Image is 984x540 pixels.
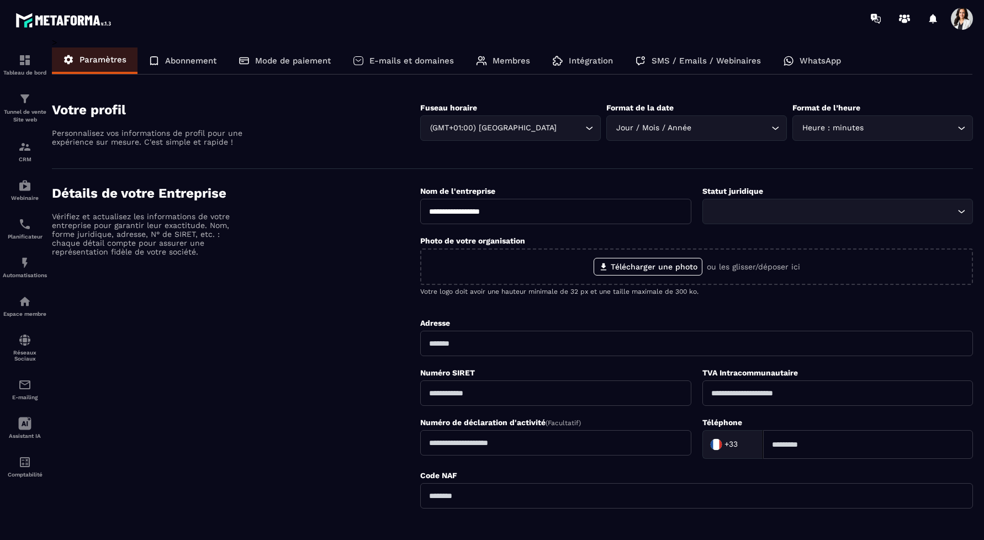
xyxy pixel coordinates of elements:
[3,350,47,362] p: Réseaux Sociaux
[3,195,47,201] p: Webinaire
[3,370,47,409] a: emailemailE-mailing
[255,56,331,66] p: Mode de paiement
[52,129,245,146] p: Personnalisez vos informations de profil pour une expérience sur mesure. C'est simple et rapide !
[18,218,31,231] img: scheduler
[420,115,601,141] div: Search for option
[15,10,115,30] img: logo
[546,419,581,427] span: (Facultatif)
[3,209,47,248] a: schedulerschedulerPlanificateur
[18,92,31,105] img: formation
[3,409,47,447] a: Assistant IA
[606,103,674,112] label: Format de la date
[493,56,530,66] p: Membres
[694,122,769,134] input: Search for option
[369,56,454,66] p: E-mails et domaines
[420,288,973,295] p: Votre logo doit avoir une hauteur minimale de 32 px et une taille maximale de 300 ko.
[594,258,702,276] label: Télécharger une photo
[710,205,955,218] input: Search for option
[18,333,31,347] img: social-network
[800,56,841,66] p: WhatsApp
[80,55,126,65] p: Paramètres
[3,70,47,76] p: Tableau de bord
[3,156,47,162] p: CRM
[3,325,47,370] a: social-networksocial-networkRéseaux Sociaux
[702,368,798,377] label: TVA Intracommunautaire
[3,287,47,325] a: automationsautomationsEspace membre
[792,115,973,141] div: Search for option
[724,439,738,450] span: +33
[705,433,727,456] img: Country Flag
[420,319,450,327] label: Adresse
[3,394,47,400] p: E-mailing
[18,295,31,308] img: automations
[800,122,866,134] span: Heure : minutes
[559,122,583,134] input: Search for option
[420,103,477,112] label: Fuseau horaire
[3,311,47,317] p: Espace membre
[420,236,525,245] label: Photo de votre organisation
[18,54,31,67] img: formation
[3,248,47,287] a: automationsautomationsAutomatisations
[569,56,613,66] p: Intégration
[52,186,420,201] h4: Détails de votre Entreprise
[18,378,31,391] img: email
[3,433,47,439] p: Assistant IA
[420,368,475,377] label: Numéro SIRET
[52,102,420,118] h4: Votre profil
[702,187,763,195] label: Statut juridique
[613,122,694,134] span: Jour / Mois / Année
[18,256,31,269] img: automations
[3,472,47,478] p: Comptabilité
[3,108,47,124] p: Tunnel de vente Site web
[18,179,31,192] img: automations
[3,84,47,132] a: formationformationTunnel de vente Site web
[866,122,955,134] input: Search for option
[420,187,495,195] label: Nom de l'entreprise
[792,103,860,112] label: Format de l’heure
[3,132,47,171] a: formationformationCRM
[3,272,47,278] p: Automatisations
[740,436,752,453] input: Search for option
[702,430,763,459] div: Search for option
[420,471,457,480] label: Code NAF
[52,212,245,256] p: Vérifiez et actualisez les informations de votre entreprise pour garantir leur exactitude. Nom, f...
[3,234,47,240] p: Planificateur
[707,262,800,271] p: ou les glisser/déposer ici
[702,199,973,224] div: Search for option
[3,447,47,486] a: accountantaccountantComptabilité
[702,418,742,427] label: Téléphone
[18,140,31,153] img: formation
[18,456,31,469] img: accountant
[420,418,581,427] label: Numéro de déclaration d'activité
[652,56,761,66] p: SMS / Emails / Webinaires
[3,171,47,209] a: automationsautomationsWebinaire
[3,45,47,84] a: formationformationTableau de bord
[427,122,559,134] span: (GMT+01:00) [GEOGRAPHIC_DATA]
[606,115,787,141] div: Search for option
[165,56,216,66] p: Abonnement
